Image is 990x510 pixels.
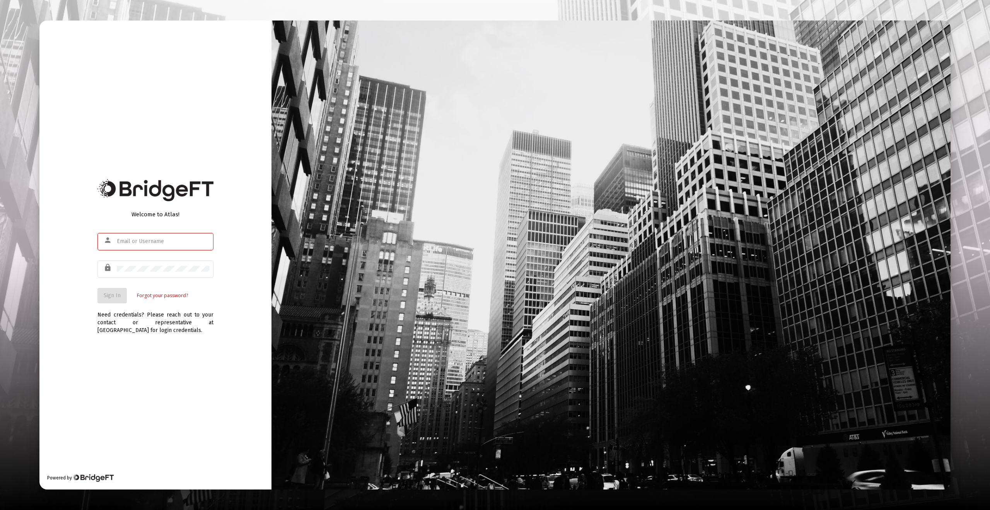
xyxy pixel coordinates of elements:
[104,292,121,299] span: Sign In
[97,179,213,201] img: Bridge Financial Technology Logo
[137,292,188,299] a: Forgot your password?
[73,474,113,482] img: Bridge Financial Technology Logo
[97,288,127,303] button: Sign In
[104,236,113,245] mat-icon: person
[97,303,213,334] div: Need credentials? Please reach out to your contact or representative at [GEOGRAPHIC_DATA] for log...
[97,211,213,218] div: Welcome to Atlas!
[47,474,113,482] div: Powered by
[117,238,210,245] input: Email or Username
[104,263,113,272] mat-icon: lock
